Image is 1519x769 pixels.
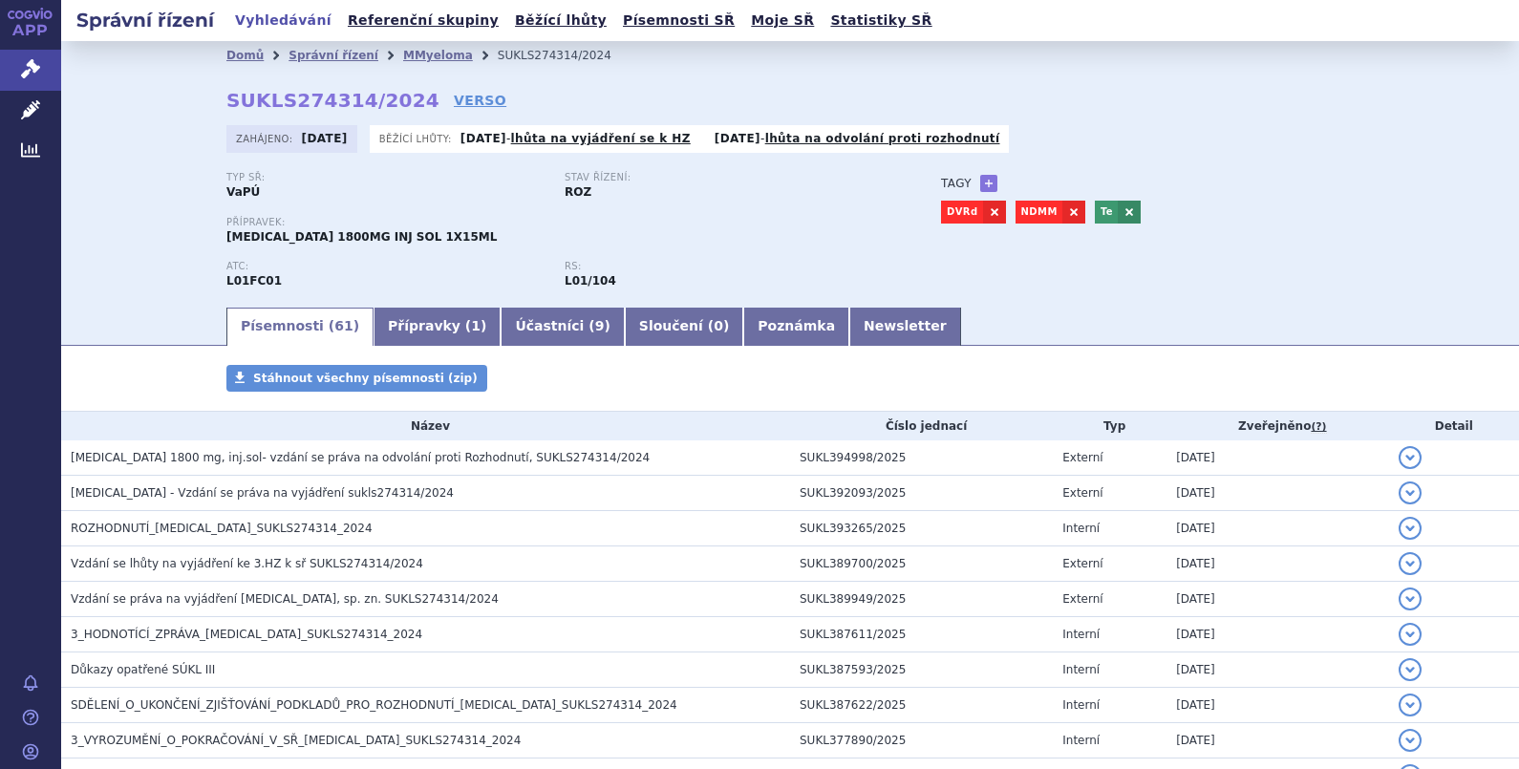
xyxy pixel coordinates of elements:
span: Interní [1062,663,1100,676]
a: Domů [226,49,264,62]
span: Interní [1062,522,1100,535]
span: DARZALEX - Vzdání se práva na vyjádření sukls274314/2024 [71,486,454,500]
button: detail [1399,658,1422,681]
p: Typ SŘ: [226,172,546,183]
a: Přípravky (1) [374,308,501,346]
button: detail [1399,587,1422,610]
span: DARZALEX 1800 mg, inj.sol- vzdání se práva na odvolání proti Rozhodnutí, SUKLS274314/2024 [71,451,650,464]
span: Běžící lhůty: [379,131,456,146]
th: Typ [1053,412,1166,440]
p: - [460,131,691,146]
span: Externí [1062,557,1102,570]
td: SUKL387593/2025 [790,652,1053,688]
span: Stáhnout všechny písemnosti (zip) [253,372,478,385]
a: Písemnosti (61) [226,308,374,346]
strong: SUKLS274314/2024 [226,89,439,112]
strong: [DATE] [302,132,348,145]
span: Vzdání se lhůty na vyjádření ke 3.HZ k sř SUKLS274314/2024 [71,557,423,570]
a: lhůta na odvolání proti rozhodnutí [765,132,1000,145]
a: Referenční skupiny [342,8,504,33]
span: 61 [334,318,353,333]
td: SUKL389949/2025 [790,582,1053,617]
a: Písemnosti SŘ [617,8,740,33]
th: Číslo jednací [790,412,1053,440]
strong: [DATE] [460,132,506,145]
span: SDĚLENÍ_O_UKONČENÍ_ZJIŠŤOVÁNÍ_PODKLADŮ_PRO_ROZHODNUTÍ_DARZALEX_SUKLS274314_2024 [71,698,677,712]
td: SUKL393265/2025 [790,511,1053,546]
a: NDMM [1016,201,1062,224]
span: 1 [471,318,481,333]
td: SUKL394998/2025 [790,440,1053,476]
span: Externí [1062,592,1102,606]
span: Zahájeno: [236,131,296,146]
td: [DATE] [1166,476,1388,511]
th: Název [61,412,790,440]
button: detail [1399,729,1422,752]
button: detail [1399,623,1422,646]
td: [DATE] [1166,511,1388,546]
th: Zveřejněno [1166,412,1388,440]
td: [DATE] [1166,546,1388,582]
span: 9 [595,318,605,333]
li: SUKLS274314/2024 [498,41,636,70]
strong: VaPÚ [226,185,260,199]
strong: daratumumab [565,274,616,288]
a: Běžící lhůty [509,8,612,33]
p: RS: [565,261,884,272]
p: - [715,131,1000,146]
td: [DATE] [1166,582,1388,617]
td: SUKL387622/2025 [790,688,1053,723]
h2: Správní řízení [61,7,229,33]
a: DVRd [941,201,983,224]
td: [DATE] [1166,440,1388,476]
span: 3_HODNOTÍCÍ_ZPRÁVA_DARZALEX_SUKLS274314_2024 [71,628,422,641]
p: Přípravek: [226,217,903,228]
span: Interní [1062,698,1100,712]
span: [MEDICAL_DATA] 1800MG INJ SOL 1X15ML [226,230,497,244]
span: Vzdání se práva na vyjádření DARZALEX, sp. zn. SUKLS274314/2024 [71,592,499,606]
th: Detail [1389,412,1519,440]
span: Interní [1062,628,1100,641]
button: detail [1399,517,1422,540]
a: Sloučení (0) [625,308,743,346]
a: lhůta na vyjádření se k HZ [511,132,691,145]
a: Newsletter [849,308,961,346]
a: Poznámka [743,308,849,346]
span: Důkazy opatřené SÚKL III [71,663,215,676]
td: [DATE] [1166,652,1388,688]
a: Vyhledávání [229,8,337,33]
span: 3_VYROZUMĚNÍ_O_POKRAČOVÁNÍ_V_SŘ_DARZALEX_SUKLS274314_2024 [71,734,521,747]
abbr: (?) [1311,420,1326,434]
h3: Tagy [941,172,972,195]
a: Stáhnout všechny písemnosti (zip) [226,365,487,392]
span: ROZHODNUTÍ_DARZALEX_SUKLS274314_2024 [71,522,373,535]
a: Statistiky SŘ [824,8,937,33]
button: detail [1399,694,1422,716]
a: Správní řízení [289,49,378,62]
a: + [980,175,997,192]
td: [DATE] [1166,688,1388,723]
strong: [DATE] [715,132,760,145]
a: Účastníci (9) [501,308,624,346]
span: Externí [1062,451,1102,464]
strong: DARATUMUMAB [226,274,282,288]
td: [DATE] [1166,723,1388,758]
span: Interní [1062,734,1100,747]
td: SUKL389700/2025 [790,546,1053,582]
td: SUKL392093/2025 [790,476,1053,511]
a: Te [1095,201,1118,224]
span: Externí [1062,486,1102,500]
p: ATC: [226,261,546,272]
button: detail [1399,552,1422,575]
button: detail [1399,446,1422,469]
button: detail [1399,481,1422,504]
a: VERSO [454,91,506,110]
a: MMyeloma [403,49,473,62]
a: Moje SŘ [745,8,820,33]
span: 0 [714,318,723,333]
td: SUKL387611/2025 [790,617,1053,652]
td: SUKL377890/2025 [790,723,1053,758]
td: [DATE] [1166,617,1388,652]
p: Stav řízení: [565,172,884,183]
strong: ROZ [565,185,591,199]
